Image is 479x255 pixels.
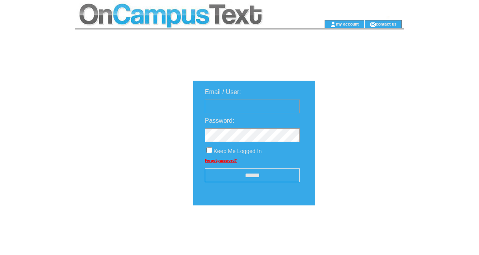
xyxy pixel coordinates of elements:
[376,21,397,26] a: contact us
[214,148,262,154] span: Keep Me Logged In
[205,158,237,163] a: Forgot password?
[205,117,234,124] span: Password:
[370,21,376,28] img: contact_us_icon.gif;jsessionid=BD6F9973F7EDD16ACD88F9D7150A35C5
[338,225,377,235] img: transparent.png;jsessionid=BD6F9973F7EDD16ACD88F9D7150A35C5
[205,89,241,95] span: Email / User:
[330,21,336,28] img: account_icon.gif;jsessionid=BD6F9973F7EDD16ACD88F9D7150A35C5
[336,21,359,26] a: my account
